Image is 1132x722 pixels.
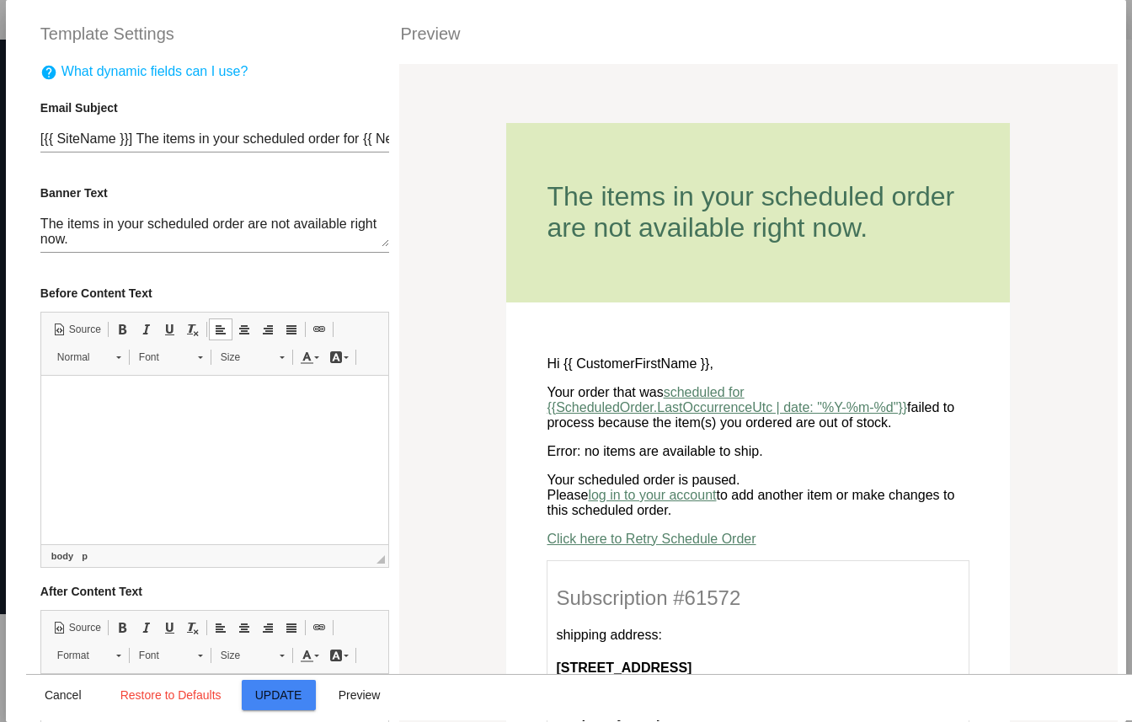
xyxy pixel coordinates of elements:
[386,20,1106,47] div: Preview
[120,688,222,702] span: Restore to Defaults
[339,688,381,702] span: Preview
[107,680,235,710] button: Restore to Defaults
[45,688,82,702] span: Cancel
[255,688,302,702] span: Update
[323,680,397,710] button: Preview
[26,680,100,710] button: Close dialog
[242,680,316,710] button: Update
[26,20,387,47] div: Template Settings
